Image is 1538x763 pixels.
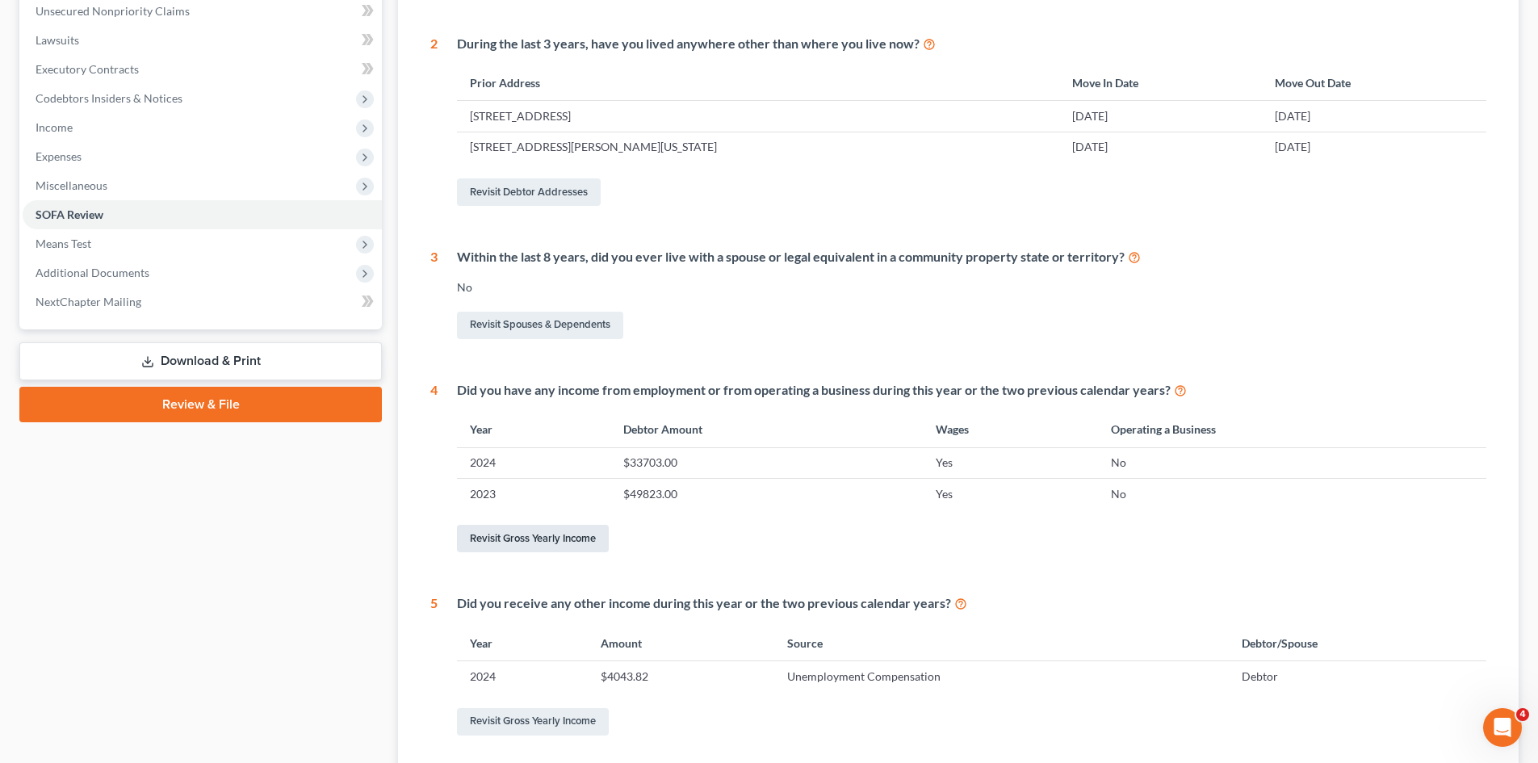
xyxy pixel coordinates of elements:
[774,661,1229,692] td: Unemployment Compensation
[430,35,438,210] div: 2
[457,594,1486,613] div: Did you receive any other income during this year or the two previous calendar years?
[23,200,382,229] a: SOFA Review
[36,62,139,76] span: Executory Contracts
[610,413,922,447] th: Debtor Amount
[588,626,774,660] th: Amount
[774,626,1229,660] th: Source
[1098,413,1486,447] th: Operating a Business
[1059,101,1262,132] td: [DATE]
[1059,65,1262,100] th: Move In Date
[1516,708,1529,721] span: 4
[457,525,609,552] a: Revisit Gross Yearly Income
[19,387,382,422] a: Review & File
[36,208,103,221] span: SOFA Review
[610,447,922,478] td: $33703.00
[457,248,1486,266] div: Within the last 8 years, did you ever live with a spouse or legal equivalent in a community prope...
[36,120,73,134] span: Income
[923,479,1098,509] td: Yes
[36,33,79,47] span: Lawsuits
[457,279,1486,296] div: No
[36,4,190,18] span: Unsecured Nonpriority Claims
[610,479,922,509] td: $49823.00
[23,26,382,55] a: Lawsuits
[457,35,1486,53] div: During the last 3 years, have you lived anywhere other than where you live now?
[430,248,438,342] div: 3
[19,342,382,380] a: Download & Print
[1262,101,1486,132] td: [DATE]
[457,178,601,206] a: Revisit Debtor Addresses
[457,447,610,478] td: 2024
[923,447,1098,478] td: Yes
[1059,132,1262,162] td: [DATE]
[457,413,610,447] th: Year
[23,55,382,84] a: Executory Contracts
[1098,447,1486,478] td: No
[1483,708,1522,747] iframe: Intercom live chat
[457,65,1058,100] th: Prior Address
[457,381,1486,400] div: Did you have any income from employment or from operating a business during this year or the two ...
[36,237,91,250] span: Means Test
[457,312,623,339] a: Revisit Spouses & Dependents
[1229,661,1486,692] td: Debtor
[457,101,1058,132] td: [STREET_ADDRESS]
[457,479,610,509] td: 2023
[36,266,149,279] span: Additional Documents
[457,661,588,692] td: 2024
[457,626,588,660] th: Year
[1262,65,1486,100] th: Move Out Date
[1098,479,1486,509] td: No
[1229,626,1486,660] th: Debtor/Spouse
[36,178,107,192] span: Miscellaneous
[36,149,82,163] span: Expenses
[457,708,609,736] a: Revisit Gross Yearly Income
[430,381,438,556] div: 4
[36,295,141,308] span: NextChapter Mailing
[430,594,438,738] div: 5
[588,661,774,692] td: $4043.82
[36,91,182,105] span: Codebtors Insiders & Notices
[457,132,1058,162] td: [STREET_ADDRESS][PERSON_NAME][US_STATE]
[1262,132,1486,162] td: [DATE]
[23,287,382,317] a: NextChapter Mailing
[923,413,1098,447] th: Wages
